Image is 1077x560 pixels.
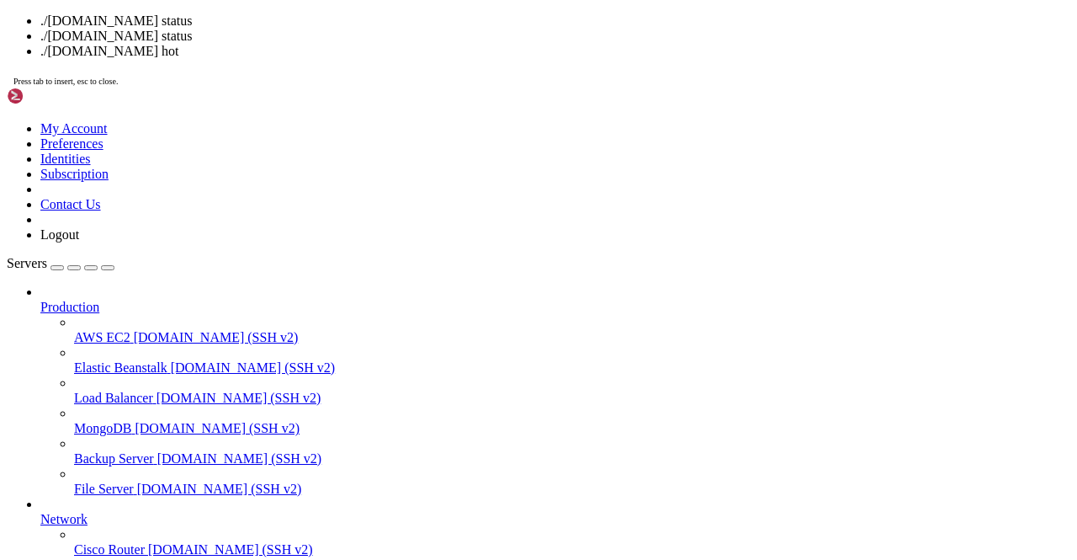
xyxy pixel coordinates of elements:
x-row: Welcome to Ubuntu 22.04.5 LTS (GNU/Linux 5.15.0-25-generic x86_64) [7,7,857,15]
span: Production [40,300,99,314]
x-row: root@6a8228daed0b:/usr/src/app# ./ [7,184,857,192]
a: Identities [40,152,91,166]
a: Contact Us [40,197,101,211]
span: [DOMAIN_NAME] (SSH v2) [157,451,322,466]
span: [DOMAIN_NAME] (SSH v2) [171,360,336,375]
x-row: please don't hesitate to contact us at [EMAIL_ADDRESS][DOMAIN_NAME]. [7,150,857,158]
span: [DOMAIN_NAME] (SSH v2) [137,482,302,496]
x-row: / ___/___ _ _ _____ _ ___ ___ [7,83,857,91]
a: Servers [7,256,114,270]
a: AWS EC2 [DOMAIN_NAME] (SSH v2) [74,330,1070,345]
a: Cisco Router [DOMAIN_NAME] (SSH v2) [74,542,1070,557]
li: File Server [DOMAIN_NAME] (SSH v2) [74,467,1070,497]
span: Elastic Beanstalk [74,360,167,375]
a: Backup Server [DOMAIN_NAME] (SSH v2) [74,451,1070,467]
x-row: _____ [7,74,857,83]
a: File Server [DOMAIN_NAME] (SSH v2) [74,482,1070,497]
x-row: | |__| (_) | .` | | |/ _ \| _ \ (_) | [7,99,857,108]
x-row: New release '24.04.3 LTS' available. [7,49,857,57]
li: Production [40,285,1070,497]
span: [DOMAIN_NAME] (SSH v2) [157,391,321,405]
span: MongoDB [74,421,131,435]
span: Load Balancer [74,391,153,405]
li: Elastic Beanstalk [DOMAIN_NAME] (SSH v2) [74,345,1070,376]
li: Cisco Router [DOMAIN_NAME] (SSH v2) [74,527,1070,557]
li: AWS EC2 [DOMAIN_NAME] (SSH v2) [74,315,1070,345]
a: MongoDB [DOMAIN_NAME] (SSH v2) [74,421,1070,436]
x-row: * Documentation: [URL][DOMAIN_NAME] [7,24,857,32]
span: [DOMAIN_NAME] (SSH v2) [135,421,300,435]
a: Network [40,512,1070,527]
x-row: Welcome! [7,125,857,133]
x-row: root@vmi2643225:~# docker exec -it telegram-claim-bot /bin/bash [7,175,857,184]
a: Logout [40,227,79,242]
x-row: | | / _ \| \| |_ _/ \ | _ )/ _ \ [7,91,857,99]
div: (34, 21) [162,184,166,192]
span: File Server [74,482,134,496]
span: Network [40,512,88,526]
li: ./[DOMAIN_NAME] hot [40,44,1070,59]
a: Subscription [40,167,109,181]
x-row: * Support: [URL][DOMAIN_NAME] [7,40,857,49]
span: Press tab to insert, esc to close. [13,77,118,86]
li: MongoDB [DOMAIN_NAME] (SSH v2) [74,406,1070,436]
span: Backup Server [74,451,154,466]
a: My Account [40,121,108,136]
span: Servers [7,256,47,270]
li: Load Balancer [DOMAIN_NAME] (SSH v2) [74,376,1070,406]
a: Preferences [40,136,103,151]
li: Backup Server [DOMAIN_NAME] (SSH v2) [74,436,1070,467]
span: [DOMAIN_NAME] (SSH v2) [134,330,299,344]
a: Production [40,300,1070,315]
li: ./[DOMAIN_NAME] status [40,13,1070,29]
span: Cisco Router [74,542,145,557]
span: [DOMAIN_NAME] (SSH v2) [148,542,313,557]
li: ./[DOMAIN_NAME] status [40,29,1070,44]
x-row: \____\___/|_|\_| |_/_/ \_|___/\___/ [7,108,857,116]
x-row: * Management: [URL][DOMAIN_NAME] [7,32,857,40]
a: Elastic Beanstalk [DOMAIN_NAME] (SSH v2) [74,360,1070,376]
a: Load Balancer [DOMAIN_NAME] (SSH v2) [74,391,1070,406]
x-row: This server is hosted by Contabo. If you have any questions or need help, [7,141,857,150]
x-row: Run 'do-release-upgrade' to upgrade to it. [7,57,857,66]
span: AWS EC2 [74,330,130,344]
x-row: Last login: [DATE] from [TECHNICAL_ID] [7,167,857,175]
img: Shellngn [7,88,103,104]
